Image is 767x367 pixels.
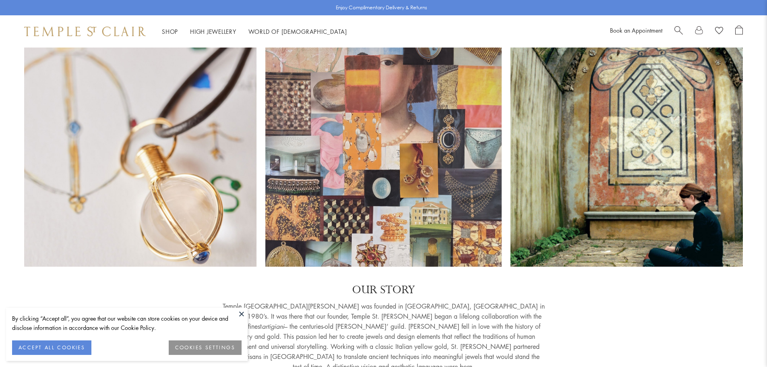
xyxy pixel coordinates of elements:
[169,340,242,355] button: COOKIES SETTINGS
[223,283,545,297] p: OUR STORY
[248,27,347,35] a: World of [DEMOGRAPHIC_DATA]World of [DEMOGRAPHIC_DATA]
[12,340,91,355] button: ACCEPT ALL COOKIES
[24,27,146,36] img: Temple St. Clair
[735,25,743,37] a: Open Shopping Bag
[162,27,178,35] a: ShopShop
[12,314,242,332] div: By clicking “Accept all”, you agree that our website can store cookies on your device and disclos...
[262,322,284,331] em: artigiani
[674,25,683,37] a: Search
[715,25,723,37] a: View Wishlist
[162,27,347,37] nav: Main navigation
[190,27,236,35] a: High JewelleryHigh Jewellery
[610,26,662,34] a: Book an Appointment
[727,329,759,359] iframe: Gorgias live chat messenger
[336,4,427,12] p: Enjoy Complimentary Delivery & Returns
